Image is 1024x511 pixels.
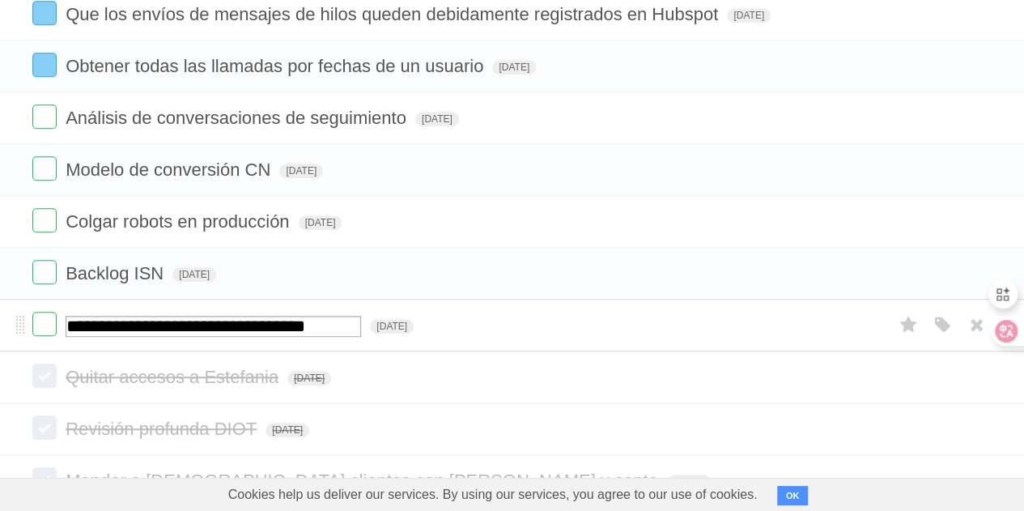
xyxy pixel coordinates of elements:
span: Obtener todas las llamadas por fechas de un usuario [66,56,487,76]
span: Colgar robots en producción [66,211,293,232]
label: Done [32,312,57,336]
label: Done [32,53,57,77]
span: Mandar a [DEMOGRAPHIC_DATA] clientes con [PERSON_NAME] y conta [66,471,662,491]
label: Done [32,156,57,181]
span: Análisis de conversaciones de seguimiento [66,108,410,128]
label: Done [32,260,57,284]
label: Done [32,415,57,440]
button: OK [777,486,809,505]
label: Done [32,104,57,129]
label: Done [32,1,57,25]
span: [DATE] [172,267,216,282]
span: Backlog ISN [66,263,168,283]
span: [DATE] [279,164,323,178]
span: Modelo de conversión CN [66,160,274,180]
span: [DATE] [727,8,771,23]
span: [DATE] [415,112,459,126]
label: Done [32,364,57,388]
span: [DATE] [287,371,331,385]
span: [DATE] [266,423,309,437]
label: Star task [893,312,924,339]
span: Quitar accesos a Estefania [66,367,283,387]
span: [DATE] [492,60,536,75]
span: Que los envíos de mensajes de hilos queden debidamente registrados en Hubspot [66,4,722,24]
span: Revisión profunda DIOT [66,419,261,439]
span: [DATE] [667,475,711,489]
span: [DATE] [299,215,342,230]
label: Done [32,208,57,232]
span: Cookies help us deliver our services. By using our services, you agree to our use of cookies. [212,479,774,511]
span: [DATE] [370,319,414,334]
label: Done [32,467,57,492]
